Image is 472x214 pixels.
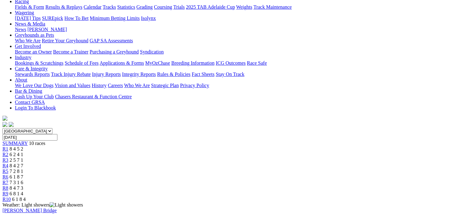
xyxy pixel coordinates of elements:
a: Calendar [83,4,101,10]
a: Integrity Reports [122,72,156,77]
a: Rules & Policies [157,72,191,77]
span: 6 2 4 1 [10,152,23,157]
div: Get Involved [15,49,470,55]
a: Stewards Reports [15,72,50,77]
a: R9 [2,191,8,196]
a: GAP SA Assessments [90,38,133,43]
img: facebook.svg [2,122,7,127]
a: R5 [2,169,8,174]
a: Bar & Dining [15,88,42,94]
a: Retire Your Greyhound [42,38,88,43]
img: logo-grsa-white.png [2,116,7,121]
a: Who We Are [124,83,150,88]
div: Care & Integrity [15,72,470,77]
a: SUMMARY [2,141,28,146]
a: Track Maintenance [254,4,292,10]
a: News & Media [15,21,45,26]
a: SUREpick [42,16,63,21]
a: History [92,83,106,88]
a: Minimum Betting Limits [90,16,140,21]
a: Coursing [154,4,172,10]
a: Care & Integrity [15,66,48,71]
span: 10 races [29,141,45,146]
a: Industry [15,55,31,60]
a: R2 [2,152,8,157]
a: Results & Replays [45,4,82,10]
a: Privacy Policy [180,83,209,88]
a: About [15,77,27,82]
a: Become an Owner [15,49,52,54]
span: 8 4 5 2 [10,146,23,151]
a: Fact Sheets [192,72,214,77]
a: R7 [2,180,8,185]
a: News [15,27,26,32]
a: Get Involved [15,44,41,49]
a: Fields & Form [15,4,44,10]
span: 2 5 7 1 [10,157,23,163]
a: Strategic Plan [151,83,179,88]
a: R4 [2,163,8,168]
a: Applications & Forms [100,60,144,66]
span: 6 1 8 4 [12,197,26,202]
div: About [15,83,470,88]
div: Racing [15,4,470,10]
a: R1 [2,146,8,151]
a: Grading [137,4,153,10]
span: 7 2 8 1 [10,169,23,174]
a: 2025 TAB Adelaide Cup [186,4,235,10]
a: We Love Our Dogs [15,83,53,88]
a: Who We Are [15,38,41,43]
a: Login To Blackbook [15,105,56,110]
a: Vision and Values [55,83,90,88]
a: [PERSON_NAME] Bridge [2,208,57,213]
a: Cash Up Your Club [15,94,54,99]
span: Weather: Light showers [2,202,83,207]
img: Light showers [50,202,83,208]
a: Trials [173,4,185,10]
a: Track Injury Rebate [51,72,91,77]
div: Wagering [15,16,470,21]
a: Wagering [15,10,34,15]
a: How To Bet [65,16,89,21]
img: twitter.svg [9,122,14,127]
a: Careers [108,83,123,88]
a: Become a Trainer [53,49,88,54]
span: 7 3 1 6 [10,180,23,185]
a: R6 [2,174,8,179]
a: [DATE] Tips [15,16,41,21]
input: Select date [2,134,57,141]
a: Purchasing a Greyhound [90,49,139,54]
span: 6 8 1 4 [10,191,23,196]
a: Stay On Track [216,72,244,77]
a: Tracks [103,4,116,10]
a: R10 [2,197,11,202]
a: Chasers Restaurant & Function Centre [55,94,132,99]
a: Greyhounds as Pets [15,32,54,38]
span: 6 1 8 7 [10,174,23,179]
a: MyOzChase [145,60,170,66]
a: Isolynx [141,16,156,21]
a: [PERSON_NAME] [27,27,67,32]
div: News & Media [15,27,470,32]
a: Syndication [140,49,164,54]
div: Bar & Dining [15,94,470,100]
div: Greyhounds as Pets [15,38,470,44]
a: Schedule of Fees [65,60,98,66]
a: Contact GRSA [15,100,45,105]
div: Industry [15,60,470,66]
a: R3 [2,157,8,163]
a: R8 [2,185,8,191]
a: Injury Reports [92,72,121,77]
a: Statistics [117,4,135,10]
